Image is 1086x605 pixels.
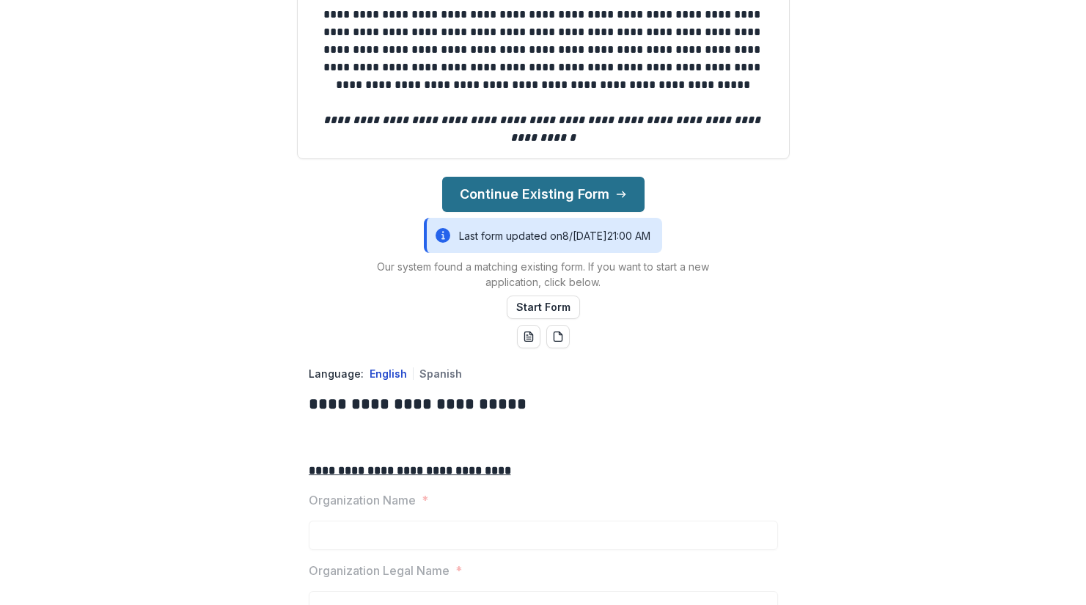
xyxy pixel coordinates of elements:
p: Organization Legal Name [309,562,450,579]
button: word-download [517,325,540,348]
button: pdf-download [546,325,570,348]
div: Last form updated on 8/[DATE]21:00 AM [424,218,662,253]
button: English [370,367,407,380]
button: Continue Existing Form [442,177,645,212]
button: Spanish [419,367,462,380]
p: Our system found a matching existing form. If you want to start a new application, click below. [360,259,727,290]
p: Organization Name [309,491,416,509]
p: Language: [309,366,364,381]
button: Start Form [507,296,580,319]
